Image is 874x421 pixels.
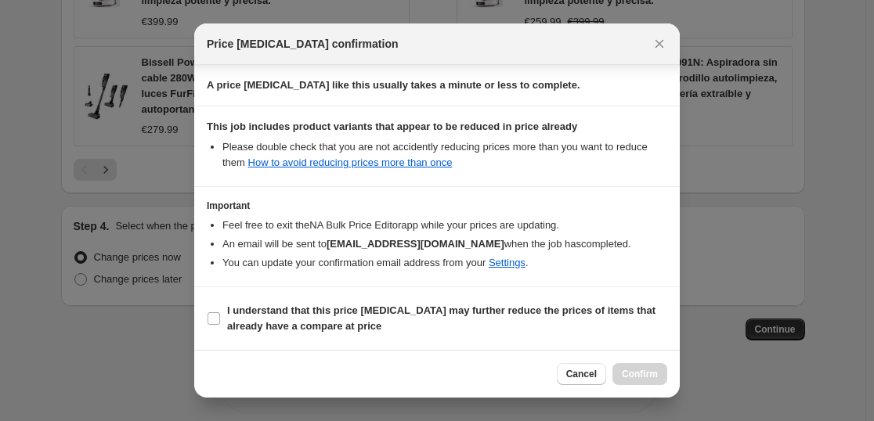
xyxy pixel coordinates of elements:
li: Please double check that you are not accidently reducing prices more than you want to reduce them [222,139,667,171]
b: [EMAIL_ADDRESS][DOMAIN_NAME] [327,238,504,250]
li: Feel free to exit the NA Bulk Price Editor app while your prices are updating. [222,218,667,233]
button: Cancel [557,363,606,385]
button: Close [648,33,670,55]
b: I understand that this price [MEDICAL_DATA] may further reduce the prices of items that already h... [227,304,655,332]
span: Price [MEDICAL_DATA] confirmation [207,36,399,52]
h3: Important [207,200,667,212]
span: Cancel [566,368,597,380]
a: Settings [489,257,525,268]
li: You can update your confirmation email address from your . [222,255,667,271]
b: This job includes product variants that appear to be reduced in price already [207,121,577,132]
a: How to avoid reducing prices more than once [248,157,453,168]
b: A price [MEDICAL_DATA] like this usually takes a minute or less to complete. [207,79,580,91]
li: An email will be sent to when the job has completed . [222,236,667,252]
